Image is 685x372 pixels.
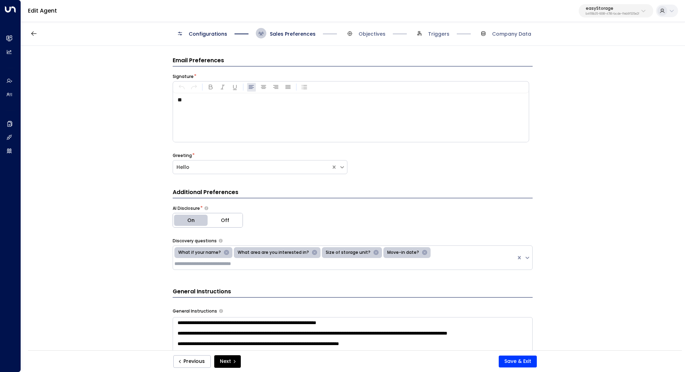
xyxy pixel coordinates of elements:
[173,205,200,212] label: AI Disclosure
[219,239,223,243] button: Select the types of questions the agent should use to engage leads in initial emails. These help ...
[586,13,639,15] p: b4f09b35-6698-4786-bcde-ffeb9f535e2f
[28,7,57,15] a: Edit Agent
[173,213,208,227] button: On
[176,164,327,171] div: Hello
[372,249,381,257] div: Remove Size of storage unit?
[214,355,241,368] button: Next
[173,213,243,228] div: Platform
[173,238,217,244] label: Discovery questions
[499,356,537,367] button: Save & Exit
[208,213,243,227] button: Off
[236,249,310,257] div: What area are you interested in?
[173,308,217,314] label: General Instructions
[359,30,385,37] span: Objectives
[492,30,531,37] span: Company Data
[324,249,372,257] div: Size of storage unit?
[385,249,420,257] div: Move-in date?
[173,188,533,198] h3: Additional Preferences
[222,249,231,257] div: Remove What if your name?
[176,249,222,257] div: What if your name?
[189,30,227,37] span: Configurations
[204,206,208,210] button: Choose whether the agent should proactively disclose its AI nature in communications or only reve...
[428,30,449,37] span: Triggers
[579,4,653,17] button: easyStorageb4f09b35-6698-4786-bcde-ffeb9f535e2f
[310,249,319,257] div: Remove What area are you interested in?
[173,152,192,159] label: Greeting
[173,56,533,66] h3: Email Preferences
[270,30,316,37] span: Sales Preferences
[586,6,639,10] p: easyStorage
[420,249,429,257] div: Remove Move-in date?
[178,83,186,92] button: Undo
[190,83,199,92] button: Redo
[173,287,533,298] h3: General Instructions
[173,355,211,368] button: Previous
[173,73,194,80] label: Signature
[219,309,223,313] button: Provide any specific instructions you want the agent to follow when responding to leads. This app...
